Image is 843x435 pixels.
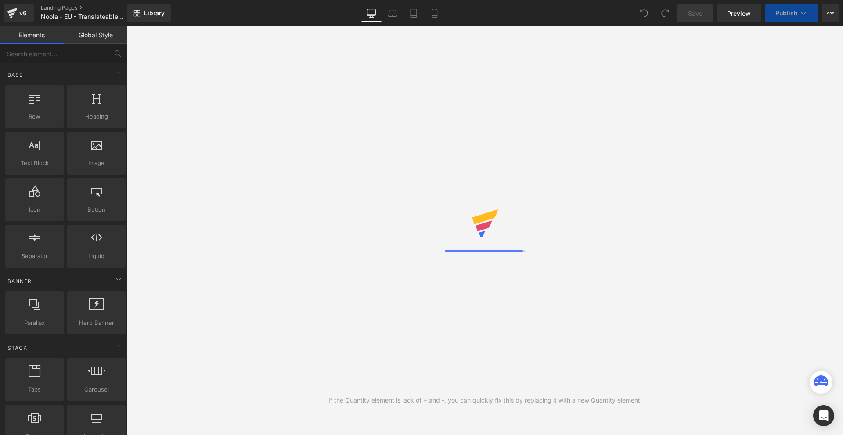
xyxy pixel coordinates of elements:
button: Publish [765,4,818,22]
button: More [822,4,839,22]
a: v6 [4,4,34,22]
span: Carousel [70,385,123,394]
button: Redo [656,4,674,22]
button: Undo [635,4,653,22]
span: Text Block [8,158,61,168]
span: Heading [70,112,123,121]
a: Desktop [361,4,382,22]
span: Library [144,9,165,17]
div: Open Intercom Messenger [813,405,834,426]
span: Publish [775,10,797,17]
span: Image [70,158,123,168]
a: Mobile [424,4,445,22]
span: Parallax [8,318,61,327]
span: Button [70,205,123,214]
span: Preview [727,9,751,18]
a: Preview [717,4,761,22]
span: Separator [8,252,61,261]
div: If the Quantity element is lack of + and -, you can quickly fix this by replacing it with a new Q... [328,395,642,405]
a: Global Style [64,26,127,44]
span: Noola - EU - Translateable - Menstrual Disc FRENCH [41,13,125,20]
a: Landing Pages [41,4,142,11]
span: Icon [8,205,61,214]
span: Banner [7,277,32,285]
div: v6 [18,7,29,19]
span: Save [688,9,702,18]
span: Tabs [8,385,61,394]
span: Stack [7,344,28,352]
a: Laptop [382,4,403,22]
a: New Library [127,4,171,22]
span: Liquid [70,252,123,261]
a: Tablet [403,4,424,22]
span: Hero Banner [70,318,123,327]
span: Base [7,71,24,79]
span: Row [8,112,61,121]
